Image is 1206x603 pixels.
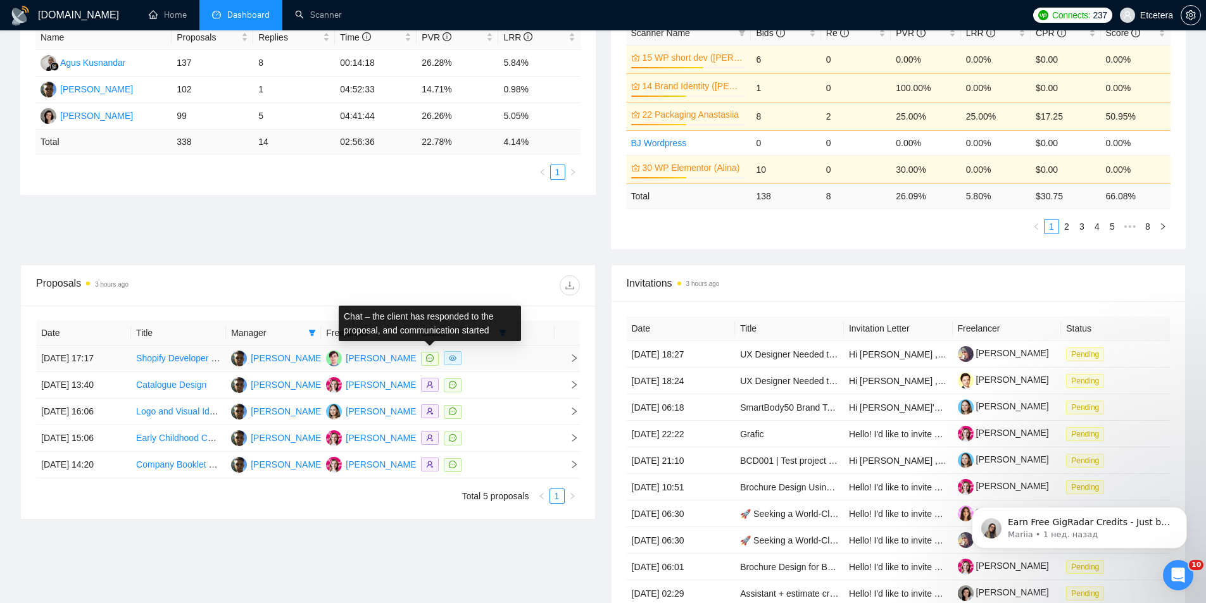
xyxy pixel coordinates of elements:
[251,431,323,445] div: [PERSON_NAME]
[535,165,550,180] button: left
[751,183,820,208] td: 138
[1181,10,1200,20] span: setting
[443,32,451,41] span: info-circle
[1060,220,1074,233] a: 2
[535,165,550,180] li: Previous Page
[560,460,579,469] span: right
[961,73,1031,102] td: 0.00%
[251,457,323,471] div: [PERSON_NAME]
[891,130,960,155] td: 0.00%
[560,433,579,442] span: right
[131,425,226,452] td: Early Childhood Curriculum Branding & Design
[627,275,1171,291] span: Invitations
[1120,219,1140,234] span: •••
[253,77,335,103] td: 1
[1090,220,1104,233] a: 4
[346,378,418,392] div: [PERSON_NAME]
[961,102,1031,130] td: 25.00%
[958,426,974,442] img: c1qvStQl1zOZ1p4JlAqOAgVKIAP2zxwJfXq9-5qzgDvfiznqwN5naO0dlR9WjNt14c
[1066,347,1104,361] span: Pending
[417,103,498,130] td: 26.26%
[736,23,748,42] span: filter
[844,316,953,341] th: Invitation Letter
[326,457,342,473] img: AS
[1066,375,1109,385] a: Pending
[1066,588,1109,598] a: Pending
[1031,155,1100,183] td: $0.00
[1031,102,1100,130] td: $17.25
[346,351,418,365] div: [PERSON_NAME]
[1066,455,1109,465] a: Pending
[738,29,746,37] span: filter
[231,430,247,446] img: AP
[449,461,456,468] span: message
[326,351,342,366] img: DM
[891,155,960,183] td: 30.00%
[172,77,253,103] td: 102
[631,28,690,38] span: Scanner Name
[35,25,172,50] th: Name
[840,28,849,37] span: info-circle
[891,102,960,130] td: 25.00%
[1066,349,1109,359] a: Pending
[1163,560,1193,590] iframe: Intercom live chat
[568,492,576,500] span: right
[627,500,736,527] td: [DATE] 06:30
[10,6,30,26] img: logo
[538,492,546,500] span: left
[41,108,56,124] img: TT
[1038,10,1048,20] img: upwork-logo.png
[740,376,1046,386] a: UX Designer Needed to Create Wireframes & UI Functional Design Document
[462,488,529,504] li: Total 5 proposals
[986,28,995,37] span: info-circle
[426,381,434,389] span: user-add
[251,404,323,418] div: [PERSON_NAME]
[231,379,323,389] a: AP[PERSON_NAME]
[251,351,323,365] div: [PERSON_NAME]
[231,326,303,340] span: Manager
[1075,220,1089,233] a: 3
[1155,219,1171,234] button: right
[1066,587,1104,600] span: Pending
[740,349,1046,359] a: UX Designer Needed to Create Wireframes & UI Functional Design Document
[41,110,133,120] a: TT[PERSON_NAME]
[231,432,323,442] a: AP[PERSON_NAME]
[1140,219,1155,234] li: 8
[821,155,891,183] td: 0
[306,323,318,342] span: filter
[1066,561,1109,571] a: Pending
[172,50,253,77] td: 137
[35,130,172,154] td: Total
[36,425,131,452] td: [DATE] 15:06
[1131,28,1140,37] span: info-circle
[449,434,456,442] span: message
[1101,130,1171,155] td: 0.00%
[891,183,960,208] td: 26.09 %
[735,341,844,368] td: UX Designer Needed to Create Wireframes & UI Functional Design Document
[295,9,342,20] a: searchScanner
[958,373,974,389] img: c1OJHVBqhVU7Zw-t8X1T2NVCtJ0ET37w1ddABfTq7CpbXQP62OQetyh1O3PoR7MG5G
[60,109,133,123] div: [PERSON_NAME]
[1123,11,1132,20] span: user
[958,585,974,601] img: c1UrWukLcZKiyjSprjaluHm4CsNZ0FvyuqQ-CUAvR8WLLqR4Pg_nJC0ZAyFtdkXEZ5
[735,554,844,580] td: Brochure Design for Business
[821,102,891,130] td: 2
[735,527,844,554] td: 🚀 Seeking a World-Class UI/UX Designer (Figma Expert) for Ongoing Projects
[1074,219,1090,234] li: 3
[826,28,849,38] span: Re
[1066,402,1109,412] a: Pending
[891,45,960,73] td: 0.00%
[326,379,418,389] a: AS[PERSON_NAME]
[1066,428,1109,438] a: Pending
[1031,73,1100,102] td: $0.00
[253,130,335,154] td: 14
[60,56,126,70] div: Agus Kusnandar
[498,103,580,130] td: 5.05%
[821,45,891,73] td: 0
[346,431,418,445] div: [PERSON_NAME]
[172,103,253,130] td: 99
[1066,454,1104,468] span: Pending
[326,430,342,446] img: AS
